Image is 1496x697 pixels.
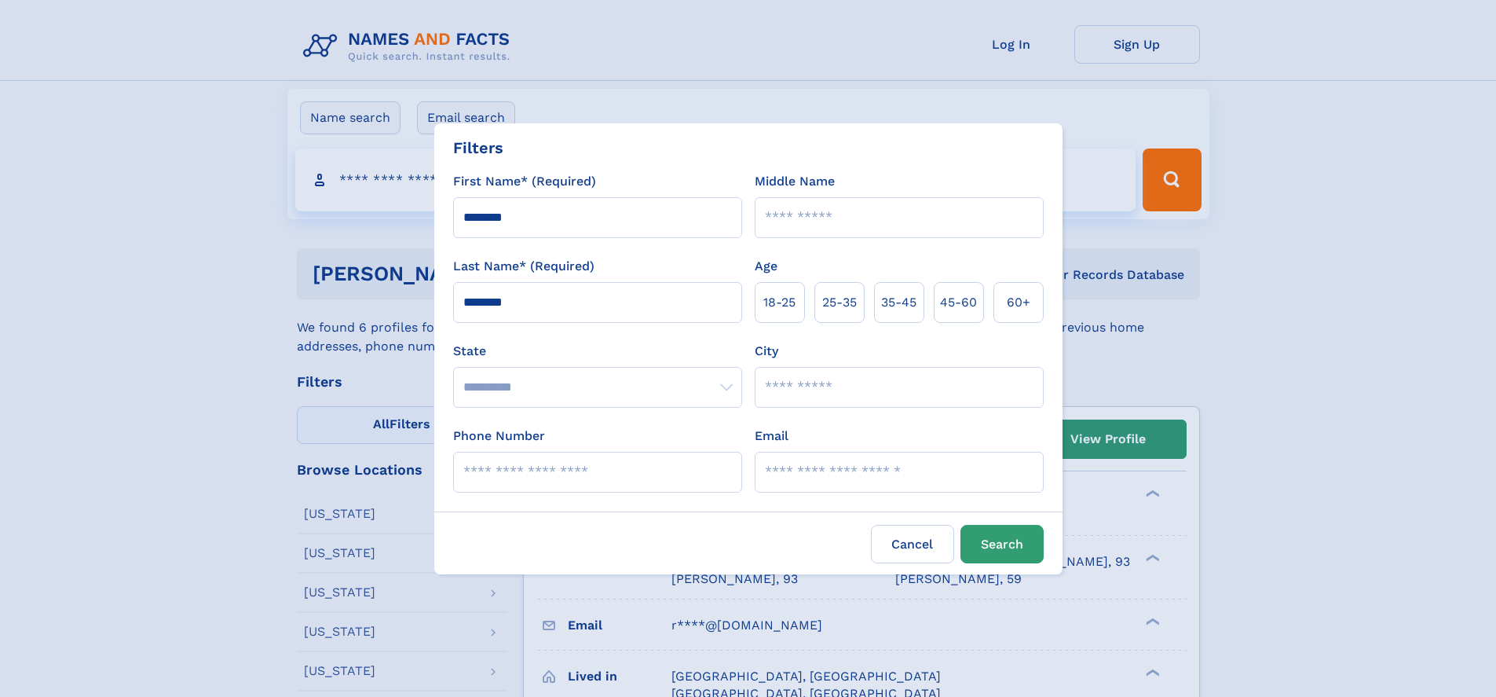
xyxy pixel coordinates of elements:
[1007,293,1030,312] span: 60+
[960,525,1044,563] button: Search
[453,427,545,446] label: Phone Number
[453,257,594,276] label: Last Name* (Required)
[453,136,503,160] div: Filters
[871,525,954,563] label: Cancel
[755,257,777,276] label: Age
[755,342,778,361] label: City
[763,293,796,312] span: 18‑25
[755,172,835,191] label: Middle Name
[881,293,916,312] span: 35‑45
[755,427,788,446] label: Email
[940,293,977,312] span: 45‑60
[453,342,742,361] label: State
[822,293,857,312] span: 25‑35
[453,172,596,191] label: First Name* (Required)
